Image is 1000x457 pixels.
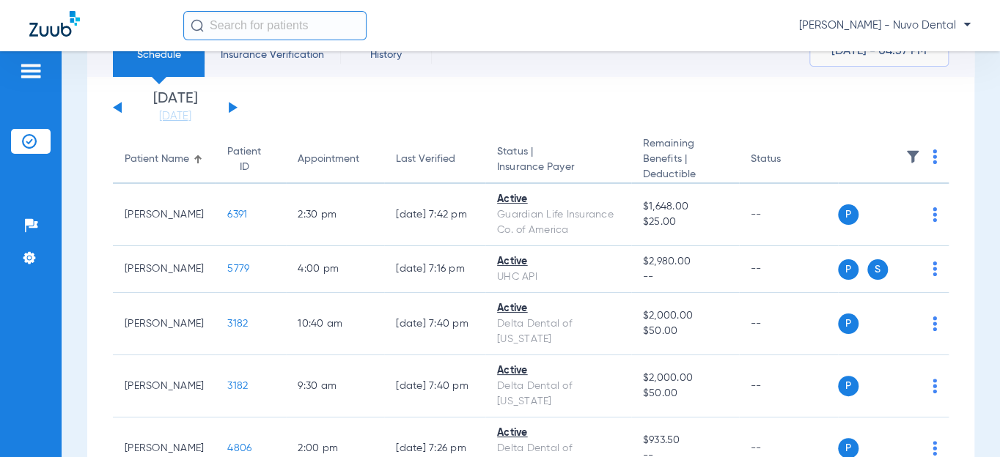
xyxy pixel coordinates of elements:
span: $2,980.00 [643,254,727,270]
td: [PERSON_NAME] [113,355,216,417]
span: [DATE] - 04:57 PM [831,44,927,59]
span: 6391 [227,209,247,220]
span: $933.50 [643,433,727,448]
img: Zuub Logo [29,11,80,37]
input: Search for patients [183,11,367,40]
a: [DATE] [131,109,219,124]
div: Patient ID [227,144,274,175]
img: group-dot-blue.svg [933,149,937,164]
img: group-dot-blue.svg [933,207,937,222]
img: Search Icon [191,19,204,32]
td: [PERSON_NAME] [113,246,216,293]
img: group-dot-blue.svg [933,261,937,276]
div: Active [497,192,620,207]
span: S [867,259,888,280]
td: 2:30 PM [286,184,384,246]
td: 4:00 PM [286,246,384,293]
th: Status [739,136,838,184]
li: [DATE] [131,92,219,124]
div: Last Verified [396,152,474,167]
td: [DATE] 7:40 PM [384,293,485,355]
div: Appointment [298,152,372,167]
div: Patient Name [125,152,189,167]
td: -- [739,184,838,246]
span: $1,648.00 [643,199,727,215]
span: $50.00 [643,386,727,401]
span: History [351,48,421,62]
div: Active [497,426,620,441]
div: Patient Name [125,152,204,167]
th: Remaining Benefits | [631,136,739,184]
td: -- [739,355,838,417]
span: Insurance Payer [497,160,620,175]
div: Active [497,301,620,316]
span: 3182 [227,319,248,329]
span: $25.00 [643,215,727,230]
div: Delta Dental of [US_STATE] [497,379,620,409]
img: group-dot-blue.svg [933,316,937,331]
span: $2,000.00 [643,371,727,386]
th: Status | [485,136,631,184]
div: Appointment [298,152,359,167]
span: -- [643,270,727,285]
td: 9:30 AM [286,355,384,417]
td: -- [739,293,838,355]
td: [DATE] 7:42 PM [384,184,485,246]
td: [DATE] 7:40 PM [384,355,485,417]
div: UHC API [497,270,620,285]
div: Active [497,363,620,379]
span: Deductible [643,167,727,182]
td: -- [739,246,838,293]
span: 3182 [227,381,248,391]
span: [PERSON_NAME] - Nuvo Dental [799,18,971,33]
img: filter.svg [905,149,920,164]
div: Delta Dental of [US_STATE] [497,316,620,347]
td: 10:40 AM [286,293,384,355]
span: 5779 [227,264,249,274]
div: Last Verified [396,152,455,167]
div: Patient ID [227,144,261,175]
div: Guardian Life Insurance Co. of America [497,207,620,238]
span: $50.00 [643,324,727,339]
span: $2,000.00 [643,308,727,324]
span: P [838,376,859,396]
iframe: Chat Widget [927,387,1000,457]
div: Active [497,254,620,270]
span: P [838,204,859,225]
span: P [838,313,859,334]
td: [PERSON_NAME] [113,293,216,355]
span: Insurance Verification [216,48,329,62]
td: [DATE] 7:16 PM [384,246,485,293]
span: 4806 [227,443,251,453]
span: P [838,259,859,280]
span: Schedule [124,48,194,62]
img: hamburger-icon [19,62,43,80]
td: [PERSON_NAME] [113,184,216,246]
img: group-dot-blue.svg [933,379,937,393]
